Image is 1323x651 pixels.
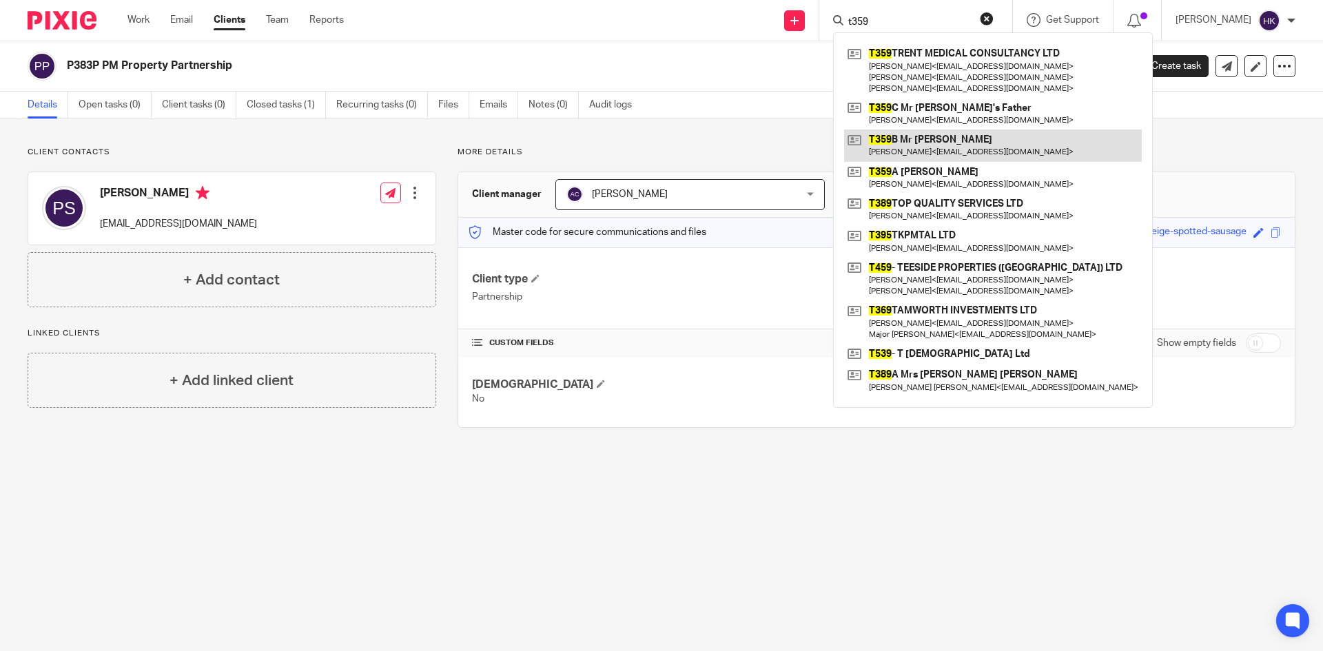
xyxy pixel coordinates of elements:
a: Emails [480,92,518,118]
p: Partnership [472,290,876,304]
p: [PERSON_NAME] [1176,13,1251,27]
h4: Client type [472,272,876,287]
a: Email [170,13,193,27]
button: Clear [980,12,994,25]
h4: + Add contact [183,269,280,291]
a: Client tasks (0) [162,92,236,118]
p: Client contacts [28,147,436,158]
span: No [472,394,484,404]
a: Audit logs [589,92,642,118]
p: Master code for secure communications and files [469,225,706,239]
i: Primary [196,186,209,200]
span: Get Support [1046,15,1099,25]
a: Recurring tasks (0) [336,92,428,118]
h4: + Add linked client [170,370,294,391]
h2: P383P PM Property Partnership [67,59,900,73]
h4: [PERSON_NAME] [100,186,257,203]
a: Reports [309,13,344,27]
h4: CUSTOM FIELDS [472,338,876,349]
a: Open tasks (0) [79,92,152,118]
a: Files [438,92,469,118]
img: Pixie [28,11,96,30]
a: Closed tasks (1) [247,92,326,118]
input: Search [847,17,971,29]
a: Details [28,92,68,118]
div: established-beige-spotted-sausage [1093,225,1247,240]
a: Work [127,13,150,27]
a: Notes (0) [529,92,579,118]
p: Linked clients [28,328,436,339]
span: [PERSON_NAME] [592,189,668,199]
label: Show empty fields [1157,336,1236,350]
a: Team [266,13,289,27]
img: svg%3E [42,186,86,230]
p: More details [458,147,1295,158]
h3: Client manager [472,187,542,201]
a: Clients [214,13,245,27]
a: Create task [1129,55,1209,77]
img: svg%3E [28,52,57,81]
p: [EMAIL_ADDRESS][DOMAIN_NAME] [100,217,257,231]
img: svg%3E [1258,10,1280,32]
h4: [DEMOGRAPHIC_DATA] [472,378,876,392]
img: svg%3E [566,186,583,203]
